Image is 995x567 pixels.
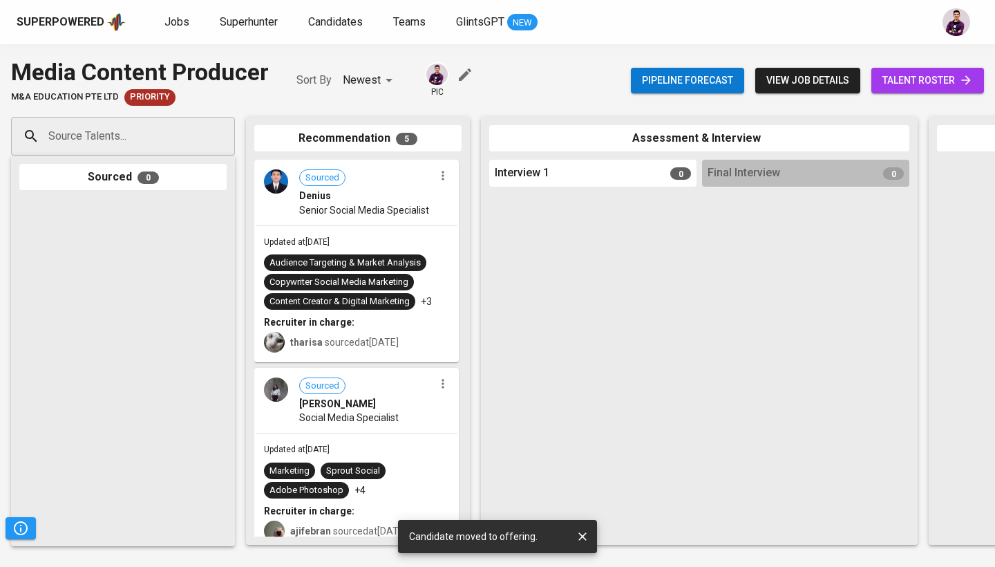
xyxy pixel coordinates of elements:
div: Media Content Producer [11,55,269,89]
span: talent roster [882,72,973,89]
span: M&A Education Pte Ltd [11,91,119,104]
img: erwin@glints.com [942,8,970,36]
p: Newest [343,72,381,89]
span: 5 [396,133,417,145]
span: NEW [507,16,538,30]
span: Pipeline forecast [642,72,733,89]
div: SourcedDeniusSenior Social Media SpecialistUpdated at[DATE]Audience Targeting & Market AnalysisCo... [254,160,459,362]
span: [PERSON_NAME] [299,397,376,411]
button: view job details [755,68,860,93]
div: Recommendation [254,125,462,152]
span: Final Interview [708,165,780,181]
span: Interview 1 [495,165,549,181]
div: pic [425,62,449,98]
span: Updated at [DATE] [264,237,330,247]
a: talent roster [871,68,984,93]
span: Priority [124,91,176,104]
img: app logo [107,12,126,32]
span: view job details [766,72,849,89]
b: Recruiter in charge: [264,317,354,328]
a: GlintsGPT NEW [456,14,538,31]
span: 0 [883,167,904,180]
a: Jobs [164,14,192,31]
img: tharisa.rizky@glints.com [264,332,285,353]
span: Denius [299,189,331,203]
button: Open [227,135,230,138]
div: Adobe Photoshop [269,484,343,497]
b: Recruiter in charge: [264,505,354,517]
div: Newest [343,68,397,93]
img: 9bcda2d95d50e82c919f72fab7eb0b95.jpg [264,378,288,402]
a: Candidates [308,14,366,31]
a: Superpoweredapp logo [17,12,126,32]
p: +4 [354,483,366,497]
span: Superhunter [220,15,278,28]
p: Sort By [296,72,332,89]
p: +3 [421,295,432,308]
div: Candidate moved to offering. [409,524,538,549]
div: Marketing [269,465,310,478]
img: aji.muda@glints.com [264,521,285,541]
span: Senior Social Media Specialist [299,203,429,217]
div: Sourced[PERSON_NAME]Social Media SpecialistUpdated at[DATE]MarketingSprout SocialAdobe Photoshop+... [254,368,459,551]
a: Superhunter [220,14,281,31]
span: Sourced [300,380,345,393]
div: Audience Targeting & Market Analysis [269,257,421,270]
div: Assessment & Interview [489,125,909,152]
span: Social Media Specialist [299,411,399,425]
span: GlintsGPT [456,15,504,28]
button: Pipeline forecast [631,68,744,93]
span: Sourced [300,171,345,185]
img: erwin@glints.com [426,64,448,85]
div: Sprout Social [326,465,380,478]
div: Sourced [19,164,227,191]
b: tharisa [290,337,323,348]
span: sourced at [DATE] [290,526,407,537]
span: Candidates [308,15,363,28]
b: ajifebran [290,526,331,537]
div: Copywriter Social Media Marketing [269,276,408,289]
div: Content Creator & Digital Marketing [269,295,410,308]
img: 7f24fa26bef1ab352714e70e85c4aef9.jpg [264,169,288,194]
a: Teams [393,14,428,31]
span: 0 [138,171,159,184]
span: Jobs [164,15,189,28]
span: sourced at [DATE] [290,337,399,348]
button: Pipeline Triggers [6,517,36,539]
div: Superpowered [17,15,104,30]
span: Updated at [DATE] [264,445,330,454]
span: 0 [670,167,691,180]
span: Teams [393,15,426,28]
div: New Job received from Demand Team [124,89,176,106]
